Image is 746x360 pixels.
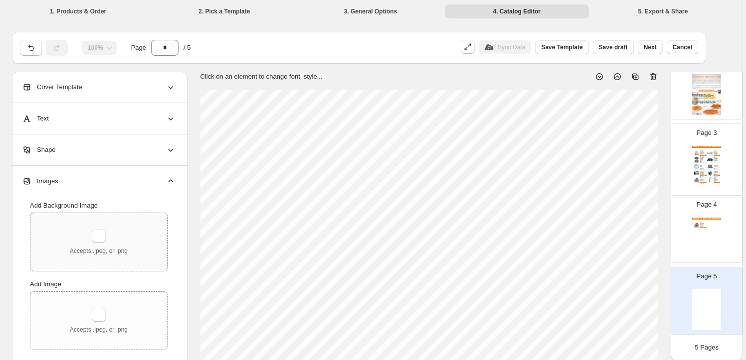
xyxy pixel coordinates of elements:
img: primaryImage [694,170,700,176]
div: Page 5cover page [671,267,743,335]
div: SKU: rob225132233 [700,227,705,228]
button: Save Template [535,40,588,54]
p: Accepts .jpeg, or .png [70,326,128,334]
div: Page 3Caterpillar CAT 908H loader replacement partsprimaryImage4 PCS Fuel Injector 314-9985 31499... [671,123,743,191]
div: Radiator Assembly 265-4644 for Caterpillar CAT Engine C3.4 Wheel Loader 906H 907H 908H [714,164,718,169]
img: primaryImage [694,222,700,228]
div: SKU: rac2432959 [700,176,705,177]
span: / 5 [184,43,190,53]
div: $ 107.99 [718,180,720,181]
img: primaryImage [707,163,714,169]
button: Next [638,40,663,54]
img: primaryImage [694,177,700,183]
div: BUY NOW [714,162,720,162]
div: Coupling Flange 226-7635 2267635 Fits For Caterpillar 906 907 908 906H 908H [700,164,705,169]
span: Cover Template [22,82,82,92]
span: Save draft [599,43,628,51]
div: Overhaul Rebuild Kit for Mitsubishi S4S-DT Engine Fits for Caterpillar CAT 906H 907H 908H ... [700,222,705,227]
div: Caterpillar CAT 908H loader replacement parts [692,146,721,148]
div: A/C Compressor 315-6547 3156547 Fits for Caterpillar CAT 906H 906K 906M 907H 907K 907M 908H... [700,171,705,176]
span: Save Template [541,43,582,51]
span: Images [22,176,58,186]
div: BUY NOW [700,227,707,228]
img: primaryImage [694,150,700,156]
div: $ 99.99 [718,174,720,175]
img: primaryImage [707,157,714,163]
div: $ 153.00 [718,160,720,161]
span: Add Image [30,280,61,288]
img: cover page [692,74,721,115]
div: Page 2cover page [671,52,743,120]
img: primaryImage [707,170,714,176]
img: primaryImage [694,157,700,163]
img: cover page [692,289,721,330]
div: BUY NOW [714,169,720,169]
img: primaryImage [707,150,714,156]
div: SKU: rob23614011 [700,156,705,157]
span: Page [131,43,146,53]
span: Add Background Image [30,202,98,209]
div: 4 PCS Fuel Injector 314-9985 3149985 Fits for Caterpillar CAT Engine C3.4 3044C Loader 908H 289C ... [700,150,705,155]
div: Page 4Caterpillar CAT 908H loader replacement partsprimaryImageOverhaul Rebuild Kit for Mitsubish... [671,195,743,263]
div: Overhaul Rebuild Kit for Mitsubishi S4S-DT Fits for Caterpillar Compact Wheel Loader 906H ... [700,177,705,183]
span: Shape [22,145,56,155]
div: 1 PCS Fuel Injector 314-9985 3149985 Fits for Caterpillar CAT Engine C3.4 3044C Loader 908H 289C ... [714,177,718,182]
div: $ 434.70 [705,174,707,175]
p: Accepts .jpeg, or .png [70,247,128,255]
div: SKU: LA24092458 [700,169,705,170]
p: Page 3 [697,128,717,138]
div: $ 88.30 [718,154,720,155]
div: Air Cleaner 110-2556 Fits for Caterpillar C3.4 C4.4 3054 Engine 907H 908H TH62 TH83 [714,157,718,162]
div: Connecting Rod 103-9680 1039680 Fits for Caterpillar CAT 3044C 3046 Engine 315 315B 315C 318B ... [714,150,718,156]
button: Cancel [667,40,698,54]
p: Click on an element to change font, style... [200,72,323,82]
div: SKU: rdt2462625 [714,169,718,170]
p: Page 4 [697,200,717,210]
span: Text [22,114,49,123]
div: Water Pump 3359117 335-9117 Fits for Caterpillar CAT Wheel Loader 906 906H 907H 908 908H ... [714,171,718,176]
div: Caterpillar CAT 908H loader replacement parts [692,218,721,220]
div: BUY NOW [700,169,707,169]
div: SKU: RFJ2323382-1 [714,182,718,183]
p: Page 5 [697,271,717,281]
div: $ 469.00 [705,226,707,227]
div: $ 138.99 [705,167,707,168]
button: Save draft [593,40,634,54]
div: SKU: LEE0419028 [714,176,718,177]
div: $ 178.50 [705,154,707,155]
span: Cancel [673,43,692,51]
p: 5 Pages [695,343,719,353]
div: SKU: roc1229080 [714,156,718,157]
div: Headlight Set 195-0192 195-0191 Fits For Caterpillar 3044C C4.4 Engine 906H 907H 908H [700,157,705,162]
img: primaryImage [707,177,714,183]
div: SKU: LEE0309042-1 [700,183,705,184]
div: BUY NOW [700,162,707,162]
img: primaryImage [694,163,700,169]
span: Next [644,43,657,51]
div: $ 122.26 [705,160,707,161]
div: $ 796.68 [718,167,720,168]
div: $ 469.00 [705,180,707,181]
